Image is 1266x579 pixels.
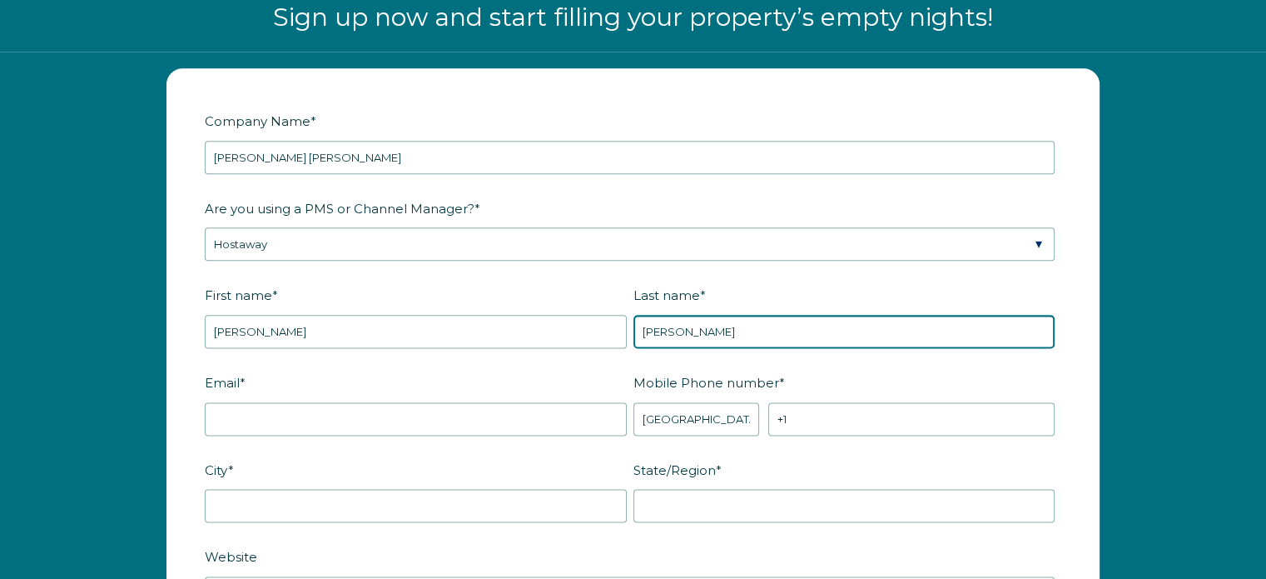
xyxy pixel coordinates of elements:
span: Website [205,544,257,570]
span: Are you using a PMS or Channel Manager? [205,196,474,222]
span: Sign up now and start filling your property’s empty nights! [273,2,993,32]
span: Email [205,370,240,396]
span: Last name [633,282,700,308]
span: State/Region [633,457,716,483]
span: Company Name [205,108,310,134]
span: First name [205,282,272,308]
span: City [205,457,228,483]
span: Mobile Phone number [633,370,779,396]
